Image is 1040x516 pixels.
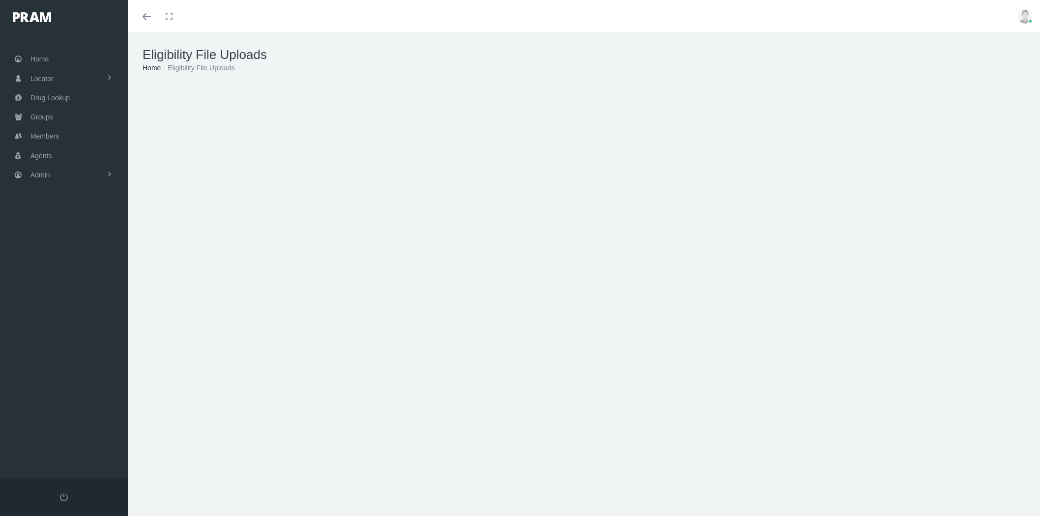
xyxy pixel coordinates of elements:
span: Locator [30,69,54,88]
a: Home [143,64,161,72]
span: Groups [30,108,53,126]
img: PRAM_20_x_78.png [13,12,51,22]
h1: Eligibility File Uploads [143,47,1025,62]
li: Eligibility File Uploads [161,62,234,73]
span: Drug Lookup [30,88,70,107]
span: Members [30,127,59,145]
span: Agents [30,146,52,165]
img: user-placeholder.jpg [1018,9,1033,24]
span: Admin [30,166,50,184]
span: Home [30,50,49,68]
